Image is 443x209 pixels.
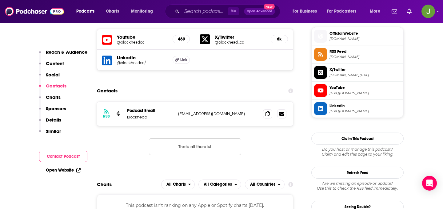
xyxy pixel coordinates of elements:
p: Charts [46,94,61,100]
span: Linkedin [329,103,401,109]
span: anchor.fm [329,55,401,59]
span: Link [180,57,187,62]
button: open menu [245,180,285,189]
span: Podcasts [76,7,94,16]
button: open menu [198,180,241,189]
p: Blockhead [127,114,173,120]
a: YouTube[URL][DOMAIN_NAME] [314,84,401,97]
span: More [370,7,380,16]
button: Social [39,72,60,83]
div: Search podcasts, credits, & more... [171,4,286,18]
span: All Charts [166,182,186,187]
button: Open AdvancedNew [244,8,275,15]
p: Reach & Audience [46,49,87,55]
span: Official Website [329,31,401,36]
button: Claim This Podcast [311,133,404,145]
a: @blockhead_co [215,40,266,45]
h2: Charts [97,181,112,187]
div: Claim and edit this page to your liking. [311,147,404,157]
button: Content [39,60,64,72]
p: Podcast Email [127,108,173,113]
span: All Categories [204,182,232,187]
button: Refresh Feed [311,167,404,179]
h3: RSS [103,114,110,119]
p: [EMAIL_ADDRESS][DOMAIN_NAME] [178,111,258,116]
h5: X/Twitter [215,34,266,40]
input: Search podcasts, credits, & more... [182,6,228,16]
div: Open Intercom Messenger [422,176,437,191]
span: For Podcasters [327,7,357,16]
span: https://www.linkedin.com/company/blockheadco/ [329,109,401,114]
button: Show profile menu [421,5,435,18]
h5: 6k [276,37,283,42]
a: Open Website [46,168,81,173]
div: Are we missing an episode or update? Use this to check the RSS feed immediately. [311,181,404,191]
button: open menu [72,6,102,16]
a: @blockheadco [117,40,168,45]
a: Link [173,56,190,64]
button: Reach & Audience [39,49,87,60]
a: Charts [102,6,123,16]
button: Similar [39,128,61,140]
button: open menu [323,6,365,16]
span: X/Twitter [329,67,401,72]
p: Content [46,60,64,66]
h2: Platforms [161,180,195,189]
span: For Business [293,7,317,16]
img: Podchaser - Follow, Share and Rate Podcasts [5,6,64,17]
h5: LinkedIn [117,55,168,60]
p: Contacts [46,83,66,89]
span: ⌘ K [228,7,239,15]
a: Official Website[DOMAIN_NAME] [314,30,401,43]
button: Contact Podcast [39,151,87,162]
span: Do you host or manage this podcast? [311,147,404,152]
a: @blockheadco/ [117,60,168,65]
a: RSS Feed[DOMAIN_NAME] [314,48,401,61]
h2: Countries [245,180,285,189]
a: Linkedin[URL][DOMAIN_NAME] [314,102,401,115]
span: Monitoring [131,7,153,16]
span: twitter.com/blockhead_co [329,73,401,77]
span: blockcast.blockhead.co [329,37,401,41]
button: Contacts [39,83,66,94]
span: https://www.youtube.com/@blockheadco [329,91,401,95]
span: YouTube [329,85,401,91]
button: Charts [39,94,61,106]
a: Show notifications dropdown [389,6,400,17]
span: Open Advanced [247,10,272,13]
img: User Profile [421,5,435,18]
p: Similar [46,128,61,134]
a: Show notifications dropdown [405,6,414,17]
span: Charts [106,7,119,16]
button: Details [39,117,61,128]
button: open menu [127,6,161,16]
span: New [264,4,275,10]
a: X/Twitter[DOMAIN_NAME][URL] [314,66,401,79]
button: Nothing here. [149,138,241,155]
h2: Categories [198,180,241,189]
span: Logged in as jon47193 [421,5,435,18]
h5: 469 [178,37,185,42]
h5: Youtube [117,34,168,40]
p: Sponsors [46,106,66,111]
button: open menu [161,180,195,189]
p: Details [46,117,61,123]
p: Social [46,72,60,78]
h2: Contacts [97,85,118,97]
span: RSS Feed [329,49,401,54]
button: open menu [365,6,388,16]
button: Sponsors [39,106,66,117]
button: open menu [288,6,325,16]
span: All Countries [250,182,275,187]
